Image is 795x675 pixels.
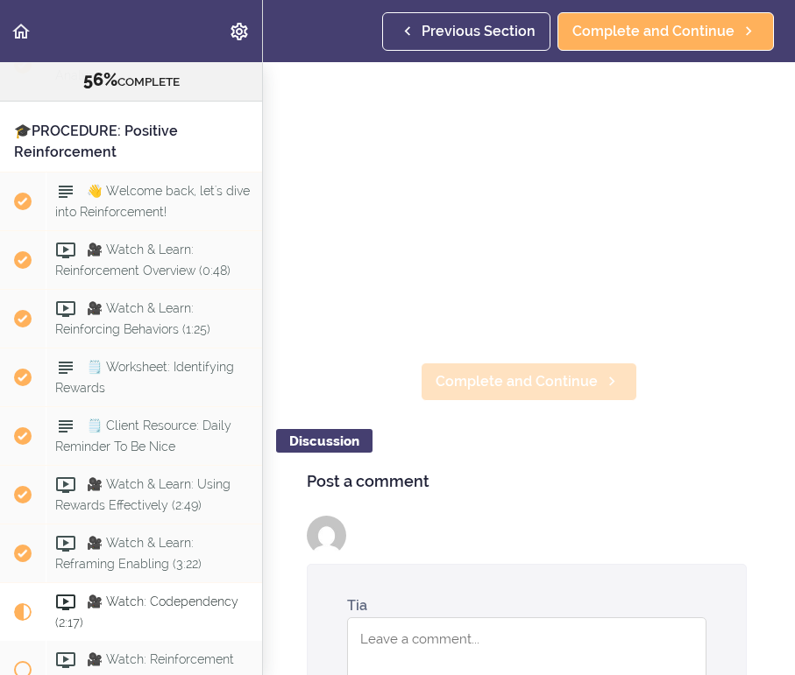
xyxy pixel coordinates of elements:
span: 🗒️ Worksheet: Identifying Rewards [55,361,234,395]
a: Previous Section [382,12,550,51]
div: COMPLETE [22,69,240,92]
span: Complete and Continue [572,21,735,42]
span: Complete and Continue [436,371,598,392]
iframe: Video Player [298,74,760,334]
svg: Back to course curriculum [11,21,32,42]
span: 🎥 Watch & Learn: Reinforcement Overview (0:48) [55,243,231,278]
a: Complete and Continue [557,12,774,51]
div: Tia [347,595,367,615]
svg: Settings Menu [229,21,250,42]
div: Discussion [276,429,373,453]
span: Previous Section [422,21,536,42]
span: 🗒️ Client Resource: Daily Reminder To Be Nice [55,418,231,453]
span: 🎥 Watch & Learn: Using Rewards Effectively (2:49) [55,477,231,511]
span: 🎥 Watch & Learn: Reinforcing Behaviors (1:25) [55,302,210,336]
h4: Post a comment [307,473,751,490]
span: 56% [83,69,117,90]
span: 🎥 Watch & Learn: Reframing Enabling (3:22) [55,536,202,570]
span: 👋 Welcome back, let's dive into Reinforcement! [55,185,250,219]
img: Tia [307,516,346,555]
span: 🎥 Watch: Codependency (2:17) [55,594,238,629]
a: Complete and Continue [421,362,637,401]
